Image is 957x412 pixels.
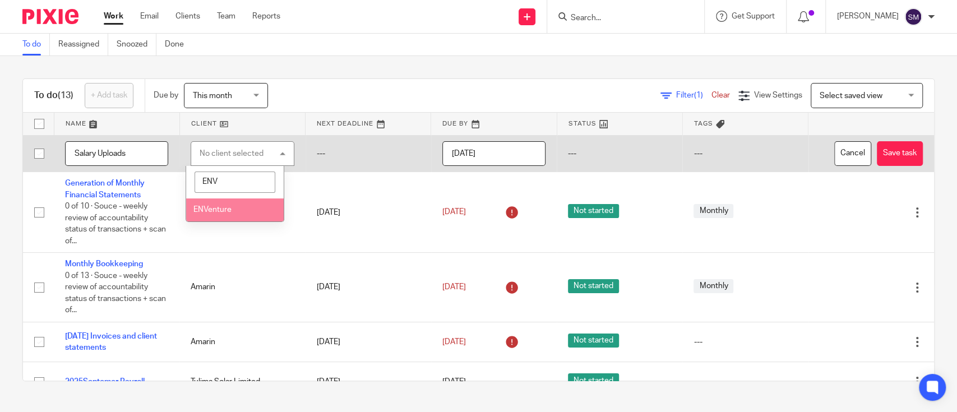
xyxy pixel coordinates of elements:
input: Search options... [195,172,275,193]
a: Monthly Bookkeeping [65,260,143,268]
td: [DATE] [306,253,431,322]
button: Save task [877,141,923,166]
td: Amarin [179,172,305,253]
a: Reports [252,11,280,22]
span: Not started [568,373,619,387]
a: Clients [175,11,200,22]
td: --- [557,135,682,172]
span: [DATE] [442,283,466,291]
div: No client selected [200,150,263,158]
span: [DATE] [442,378,466,386]
p: [PERSON_NAME] [837,11,899,22]
span: ENVenture [193,206,232,214]
a: + Add task [85,83,133,108]
td: [DATE] [306,362,431,402]
span: (1) [694,91,703,99]
td: --- [682,135,808,172]
span: This month [193,92,232,100]
p: Due by [154,90,178,101]
img: Pixie [22,9,78,24]
h1: To do [34,90,73,101]
div: --- [694,336,797,348]
td: Tulima Solar Limited [179,362,305,402]
input: Task name [65,141,168,166]
span: Not started [568,204,619,218]
button: Cancel [834,141,871,166]
span: Not started [568,279,619,293]
a: Email [140,11,159,22]
input: Pick a date [442,141,545,166]
td: --- [306,135,431,172]
span: Monthly [694,279,733,293]
a: 2025Septemer Payroll [65,378,145,386]
span: Tags [694,121,713,127]
span: Monthly [694,204,733,218]
span: 0 of 13 · Souce - weekly review of accountability status of transactions + scan of... [65,272,166,314]
div: --- [694,376,797,387]
span: View Settings [754,91,802,99]
a: Work [104,11,123,22]
input: Search [570,13,671,24]
span: [DATE] [442,209,466,216]
td: Amarin [179,322,305,362]
td: Amarin [179,253,305,322]
td: [DATE] [306,322,431,362]
span: [DATE] [442,338,466,346]
span: 0 of 10 · Souce - weekly review of accountability status of transactions + scan of... [65,202,166,245]
td: [DATE] [306,172,431,253]
span: Select saved view [820,92,882,100]
a: To do [22,34,50,55]
a: Team [217,11,235,22]
span: (13) [58,91,73,100]
a: Reassigned [58,34,108,55]
a: Generation of Monthly Financial Statements [65,179,145,198]
span: Filter [676,91,711,99]
span: Get Support [732,12,775,20]
a: Snoozed [117,34,156,55]
a: [DATE] Invoices and client statements [65,332,157,351]
span: Not started [568,334,619,348]
a: Done [165,34,192,55]
img: svg%3E [904,8,922,26]
a: Clear [711,91,730,99]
